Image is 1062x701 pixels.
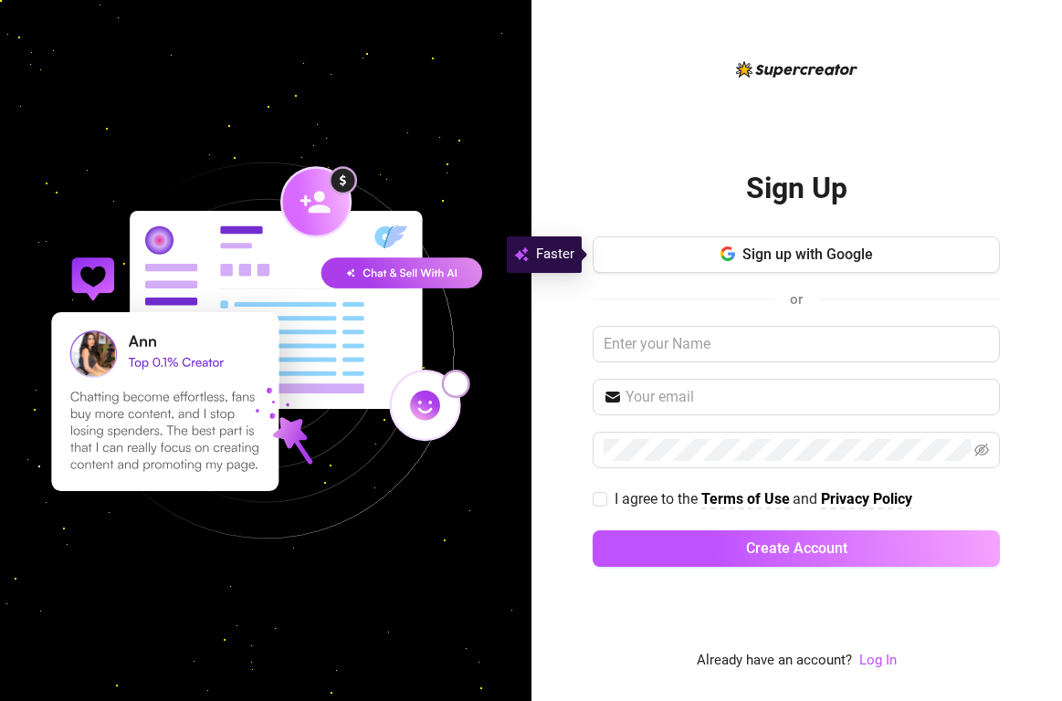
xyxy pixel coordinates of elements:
input: Enter your Name [593,326,1000,362]
span: Faster [536,244,574,266]
span: Sign up with Google [742,246,873,263]
span: and [793,490,821,507]
input: Your email [626,386,989,408]
span: Create Account [746,539,847,557]
img: logo-BBDzfeDw.svg [736,61,857,78]
a: Privacy Policy [821,490,912,509]
h2: Sign Up [746,170,847,207]
button: Sign up with Google [593,236,1000,273]
span: or [790,291,803,308]
span: Already have an account? [697,650,852,672]
a: Log In [859,650,897,672]
img: svg%3e [514,244,529,266]
span: I agree to the [615,490,701,507]
a: Log In [859,652,897,668]
strong: Terms of Use [701,490,790,507]
span: eye-invisible [974,443,989,457]
strong: Privacy Policy [821,490,912,507]
a: Terms of Use [701,490,790,509]
button: Create Account [593,530,1000,567]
